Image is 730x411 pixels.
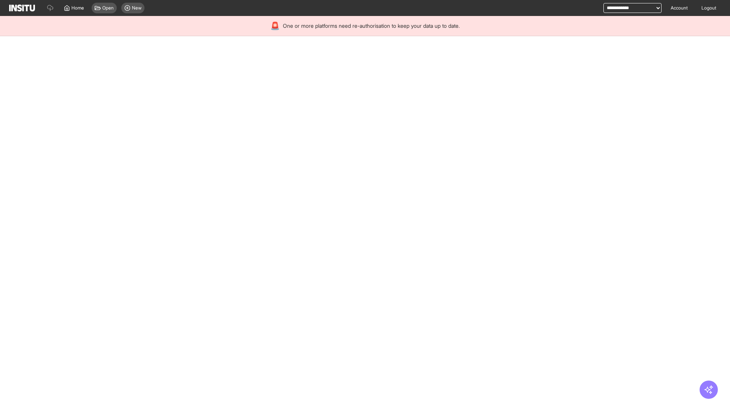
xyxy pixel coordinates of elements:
[9,5,35,11] img: Logo
[102,5,114,11] span: Open
[132,5,141,11] span: New
[270,21,280,31] div: 🚨
[283,22,460,30] span: One or more platforms need re-authorisation to keep your data up to date.
[71,5,84,11] span: Home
